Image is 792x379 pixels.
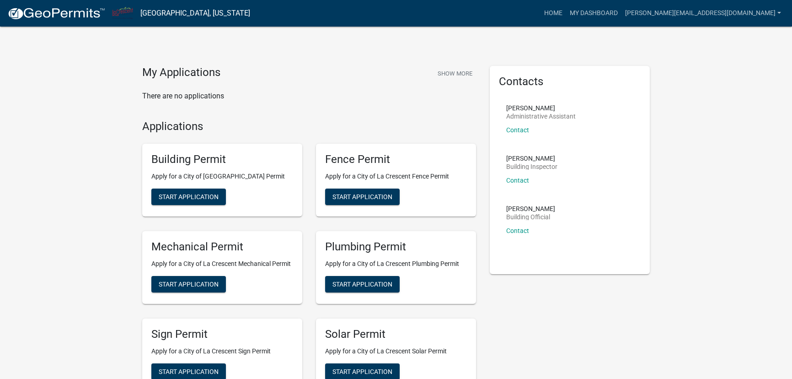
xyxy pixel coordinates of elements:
[506,155,557,162] p: [PERSON_NAME]
[325,328,467,341] h5: Solar Permit
[325,276,400,292] button: Start Application
[325,259,467,269] p: Apply for a City of La Crescent Plumbing Permit
[151,276,226,292] button: Start Application
[506,206,555,212] p: [PERSON_NAME]
[506,214,555,220] p: Building Official
[506,177,529,184] a: Contact
[325,240,467,254] h5: Plumbing Permit
[506,163,557,170] p: Building Inspector
[332,280,392,287] span: Start Application
[159,280,219,287] span: Start Application
[540,5,566,22] a: Home
[325,153,467,166] h5: Fence Permit
[434,66,476,81] button: Show More
[506,113,576,119] p: Administrative Assistant
[506,227,529,234] a: Contact
[621,5,785,22] a: [PERSON_NAME][EMAIL_ADDRESS][DOMAIN_NAME]
[151,240,293,254] h5: Mechanical Permit
[142,66,220,80] h4: My Applications
[142,91,476,102] p: There are no applications
[332,193,392,200] span: Start Application
[151,189,226,205] button: Start Application
[151,153,293,166] h5: Building Permit
[332,368,392,375] span: Start Application
[506,126,529,134] a: Contact
[151,347,293,356] p: Apply for a City of La Crescent Sign Permit
[325,189,400,205] button: Start Application
[142,120,476,133] h4: Applications
[566,5,621,22] a: My Dashboard
[325,347,467,356] p: Apply for a City of La Crescent Solar Permit
[325,172,467,181] p: Apply for a City of La Crescent Fence Permit
[506,105,576,111] p: [PERSON_NAME]
[151,328,293,341] h5: Sign Permit
[499,75,641,88] h5: Contacts
[151,259,293,269] p: Apply for a City of La Crescent Mechanical Permit
[112,7,133,19] img: City of La Crescent, Minnesota
[159,193,219,200] span: Start Application
[159,368,219,375] span: Start Application
[151,172,293,181] p: Apply for a City of [GEOGRAPHIC_DATA] Permit
[140,5,250,21] a: [GEOGRAPHIC_DATA], [US_STATE]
